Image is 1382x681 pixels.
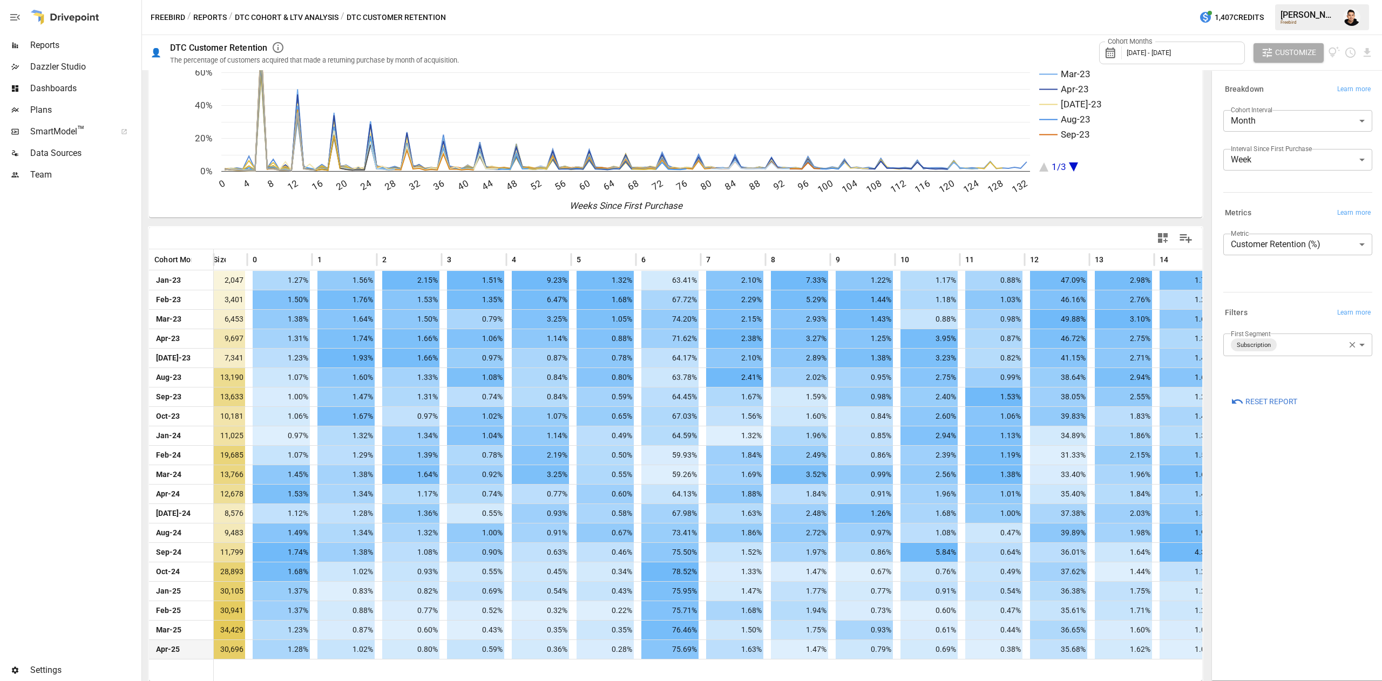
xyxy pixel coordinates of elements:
[836,310,893,329] span: 1.43%
[30,60,139,73] span: Dazzler Studio
[641,329,699,348] span: 71.62%
[965,349,1022,367] span: 0.82%
[382,254,387,265] span: 2
[910,252,925,267] button: Sort
[1160,426,1217,445] span: 1.30%
[840,178,859,195] text: 104
[1337,2,1367,32] button: Francisco Sanchez
[310,178,324,192] text: 16
[650,178,665,192] text: 72
[1061,114,1090,125] text: Aug-23
[889,178,908,195] text: 112
[841,252,856,267] button: Sort
[771,329,828,348] span: 3.27%
[1061,69,1090,79] text: Mar-23
[900,310,958,329] span: 0.88%
[1095,290,1152,309] span: 2.76%
[1160,290,1217,309] span: 1.29%
[188,368,245,387] span: 13,190
[771,446,828,465] span: 2.49%
[965,254,974,265] span: 11
[1030,271,1087,290] span: 47.09%
[431,178,446,192] text: 36
[323,252,338,267] button: Sort
[900,290,958,309] span: 1.18%
[512,254,516,265] span: 4
[771,178,786,192] text: 92
[582,252,597,267] button: Sort
[253,290,310,309] span: 1.50%
[641,426,699,445] span: 64.59%
[1195,8,1268,28] button: 1,407Credits
[382,446,439,465] span: 1.39%
[723,178,737,192] text: 84
[641,254,646,265] span: 6
[706,271,763,290] span: 2.10%
[253,254,257,265] span: 0
[706,407,763,426] span: 1.56%
[577,178,592,192] text: 60
[577,387,634,406] span: 0.59%
[1281,20,1337,25] div: Freebird
[864,178,884,195] text: 108
[317,368,375,387] span: 1.60%
[1030,387,1087,406] span: 38.05%
[706,446,763,465] span: 1.84%
[1328,43,1340,63] button: View documentation
[188,329,245,348] span: 9,697
[154,290,182,309] span: Feb-23
[188,446,245,465] span: 19,685
[577,349,634,367] span: 0.78%
[170,56,459,64] div: The percentage of customers acquired that made a returning purchase by month of acquisition.
[1160,271,1217,290] span: 1.76%
[317,290,375,309] span: 1.76%
[447,426,504,445] span: 1.04%
[577,254,581,265] span: 5
[937,178,957,195] text: 120
[154,465,183,484] span: Mar-24
[986,178,1005,195] text: 128
[253,349,310,367] span: 1.23%
[1030,426,1087,445] span: 34.89%
[771,387,828,406] span: 1.59%
[836,290,893,309] span: 1.44%
[504,178,519,192] text: 48
[712,252,727,267] button: Sort
[1095,387,1152,406] span: 2.55%
[30,82,139,95] span: Dashboards
[1231,329,1271,338] label: First Segment
[1275,46,1316,59] span: Customize
[382,387,439,406] span: 1.31%
[641,368,699,387] span: 63.78%
[577,368,634,387] span: 0.80%
[900,368,958,387] span: 2.75%
[1232,339,1275,351] span: Subscription
[1245,395,1297,408] span: Reset Report
[1223,149,1372,171] div: Week
[1052,161,1066,172] text: 1/3
[776,252,791,267] button: Sort
[1343,9,1360,26] img: Francisco Sanchez
[836,271,893,290] span: 1.22%
[30,39,139,52] span: Reports
[195,67,212,78] text: 60%
[641,407,699,426] span: 67.03%
[1160,407,1217,426] span: 1.40%
[317,310,375,329] span: 1.64%
[317,446,375,465] span: 1.29%
[1160,368,1217,387] span: 1.65%
[1223,234,1372,255] div: Customer Retention (%)
[836,254,840,265] span: 9
[900,254,909,265] span: 10
[1061,84,1089,94] text: Apr-23
[706,368,763,387] span: 2.41%
[771,271,828,290] span: 7.33%
[706,387,763,406] span: 1.67%
[1231,229,1249,238] label: Metric
[836,426,893,445] span: 0.85%
[1160,254,1168,265] span: 14
[706,290,763,309] span: 2.29%
[965,387,1022,406] span: 1.53%
[965,368,1022,387] span: 0.99%
[200,166,212,176] text: 0%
